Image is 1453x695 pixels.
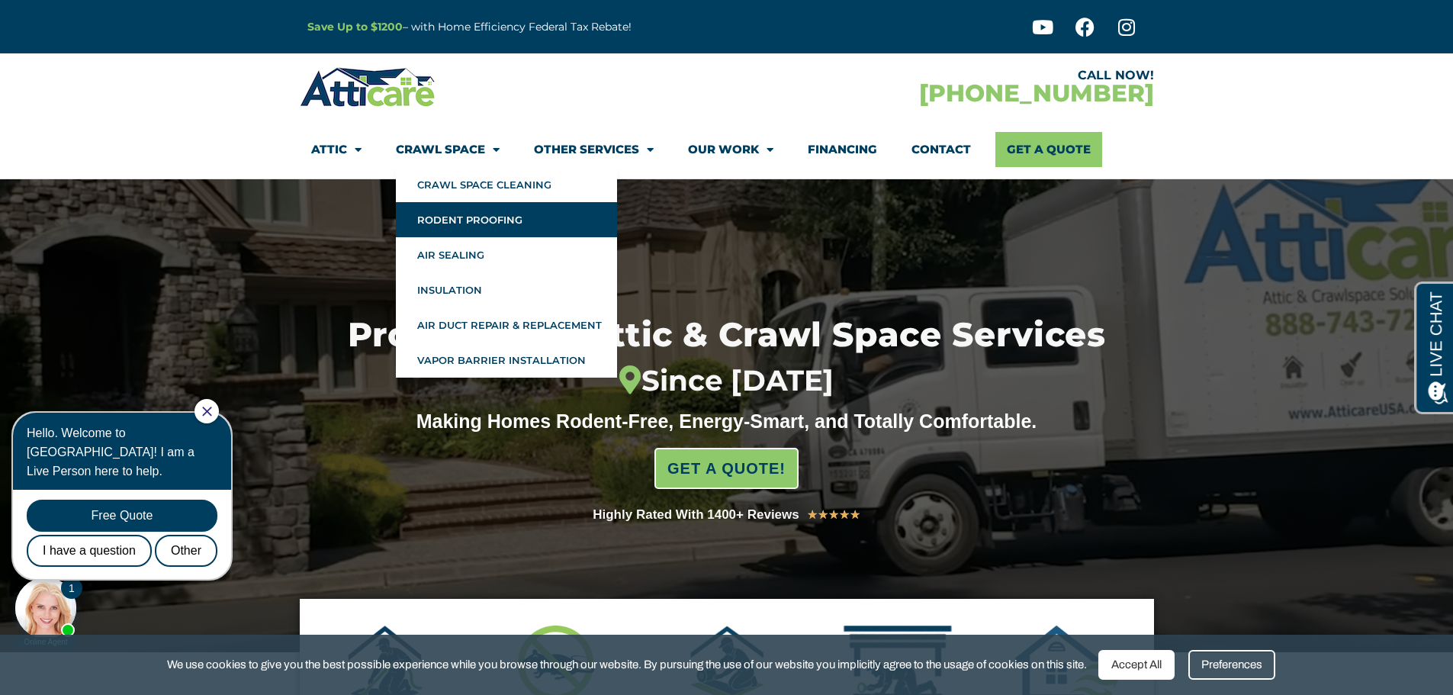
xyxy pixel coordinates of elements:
[270,317,1184,397] h1: Professional Attic & Crawl Space Services
[396,272,617,307] a: Insulation
[911,132,971,167] a: Contact
[270,364,1184,398] div: Since [DATE]
[818,505,828,525] i: ★
[839,505,850,525] i: ★
[396,202,617,237] a: Rodent Proofing
[167,655,1087,674] span: We use cookies to give you the best possible experience while you browse through our website. By ...
[396,237,617,272] a: Air Sealing
[311,132,1143,167] nav: Menu
[593,504,799,526] div: Highly Rated With 1400+ Reviews
[307,20,403,34] a: Save Up to $1200
[534,132,654,167] a: Other Services
[807,505,818,525] i: ★
[727,69,1154,82] div: CALL NOW!
[828,505,839,525] i: ★
[396,132,500,167] a: Crawl Space
[8,397,252,649] iframe: Chat Invitation
[995,132,1102,167] a: Get A Quote
[654,448,799,489] a: GET A QUOTE!
[396,167,617,202] a: Crawl Space Cleaning
[387,410,1066,433] div: Making Homes Rodent-Free, Energy-Smart, and Totally Comfortable.
[1098,650,1175,680] div: Accept All
[37,12,123,31] span: Opens a chat window
[808,132,877,167] a: Financing
[1188,650,1275,680] div: Preferences
[311,132,362,167] a: Attic
[850,505,860,525] i: ★
[396,343,617,378] a: Vapor Barrier Installation
[396,167,617,378] ul: Crawl Space
[688,132,773,167] a: Our Work
[667,453,786,484] span: GET A QUOTE!
[307,18,802,36] p: – with Home Efficiency Federal Tax Rebate!
[396,307,617,343] a: Air Duct Repair & Replacement
[807,505,860,525] div: 5/5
